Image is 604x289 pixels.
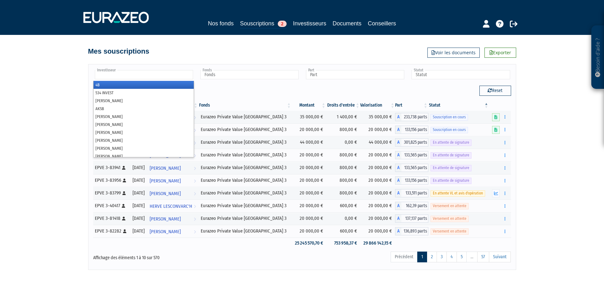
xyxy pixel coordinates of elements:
[194,213,196,225] i: Voir l'investisseur
[240,19,287,29] a: Souscriptions2
[292,161,326,174] td: 20 000,00 €
[427,252,437,262] a: 2
[395,164,428,172] div: A - Eurazeo Private Value Europe 3
[395,214,428,223] div: A - Eurazeo Private Value Europe 3
[326,238,360,249] td: 753 958,37 €
[147,161,198,174] a: [PERSON_NAME]
[395,126,428,134] div: A - Eurazeo Private Value Europe 3
[123,229,127,233] i: [Français] Personne physique
[395,100,428,111] th: Part: activer pour trier la colonne par ordre croissant
[431,190,485,196] span: En attente VL et avis d'opération
[417,252,427,262] a: 1
[401,113,428,121] span: 233,738 parts
[208,19,234,28] a: Nos fonds
[194,200,196,212] i: Voir l'investisseur
[360,136,395,149] td: 44 000,00 €
[150,226,181,238] span: [PERSON_NAME]
[201,164,289,171] div: Eurazeo Private Value [GEOGRAPHIC_DATA] 3
[368,19,396,28] a: Conseillers
[401,214,428,223] span: 137,137 parts
[194,226,196,238] i: Voir l'investisseur
[94,81,194,89] li: 4B
[326,225,360,238] td: 600,00 €
[333,19,361,28] a: Documents
[292,111,326,123] td: 35 000,00 €
[201,177,289,184] div: Eurazeo Private Value [GEOGRAPHIC_DATA] 3
[401,202,428,210] span: 162,39 parts
[150,188,181,200] span: [PERSON_NAME]
[132,228,145,234] div: [DATE]
[431,203,469,209] span: Versement en attente
[94,144,194,152] li: [PERSON_NAME]
[395,202,401,210] span: A
[401,189,428,197] span: 133,511 parts
[326,174,360,187] td: 800,00 €
[431,165,471,171] span: En attente de signature
[431,228,469,234] span: Versement en attente
[326,200,360,212] td: 600,00 €
[401,138,428,147] span: 301,825 parts
[147,212,198,225] a: [PERSON_NAME]
[360,238,395,249] td: 29 866 142,15 €
[132,202,145,209] div: [DATE]
[147,200,198,212] a: HERVE LESCONVARC'H
[326,161,360,174] td: 800,00 €
[94,128,194,136] li: [PERSON_NAME]
[360,174,395,187] td: 20 000,00 €
[360,111,395,123] td: 35 000,00 €
[360,149,395,161] td: 20 000,00 €
[122,191,126,195] i: [Français] Personne physique
[594,29,601,86] p: Besoin d'aide ?
[326,100,360,111] th: Droits d'entrée: activer pour trier la colonne par ordre croissant
[147,187,198,200] a: [PERSON_NAME]
[437,252,447,262] a: 3
[326,187,360,200] td: 800,00 €
[194,150,196,161] i: Voir l'investisseur
[395,176,428,185] div: A - Eurazeo Private Value Europe 3
[94,136,194,144] li: [PERSON_NAME]
[395,113,428,121] div: A - Eurazeo Private Value Europe 3
[94,89,194,97] li: 534 INVEST
[95,177,128,184] div: EPVE 3-83956
[484,48,516,58] a: Exporter
[292,100,326,111] th: Montant: activer pour trier la colonne par ordre croissant
[292,174,326,187] td: 20 000,00 €
[198,100,292,111] th: Fonds: activer pour trier la colonne par ordre croissant
[395,227,428,235] div: A - Eurazeo Private Value Europe 3
[395,176,401,185] span: A
[94,113,194,121] li: [PERSON_NAME]
[326,149,360,161] td: 800,00 €
[194,175,196,187] i: Voir l'investisseur
[395,138,401,147] span: A
[489,252,511,262] a: Suivant
[94,105,194,113] li: AKSB
[132,215,145,222] div: [DATE]
[479,86,511,96] button: Reset
[201,190,289,196] div: Eurazeo Private Value [GEOGRAPHIC_DATA] 3
[132,177,145,184] div: [DATE]
[201,215,289,222] div: Eurazeo Private Value [GEOGRAPHIC_DATA] 3
[395,151,428,159] div: A - Eurazeo Private Value Europe 3
[401,176,428,185] span: 133,156 parts
[395,202,428,210] div: A - Eurazeo Private Value Europe 3
[401,126,428,134] span: 133,156 parts
[132,190,145,196] div: [DATE]
[431,178,471,184] span: En attente de signature
[278,21,287,27] span: 2
[122,204,125,208] i: [Français] Personne physique
[401,151,428,159] span: 133,565 parts
[360,225,395,238] td: 20 000,00 €
[88,48,149,55] h4: Mes souscriptions
[292,200,326,212] td: 20 000,00 €
[292,238,326,249] td: 25 245 570,70 €
[431,152,471,158] span: En attente de signature
[95,190,128,196] div: EPVE 3-83799
[201,202,289,209] div: Eurazeo Private Value [GEOGRAPHIC_DATA] 3
[395,214,401,223] span: A
[477,252,489,262] a: 57
[93,251,262,261] div: Affichage des éléments 1 à 10 sur 570
[326,136,360,149] td: 0,00 €
[94,121,194,128] li: [PERSON_NAME]
[401,164,428,172] span: 133,565 parts
[395,126,401,134] span: A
